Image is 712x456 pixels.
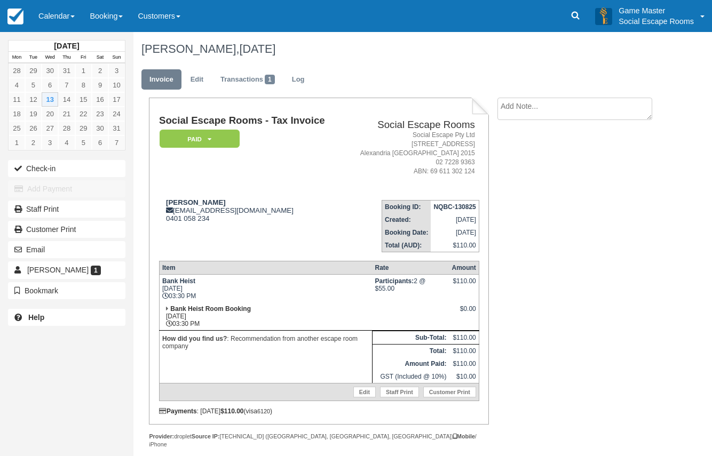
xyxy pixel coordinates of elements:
[9,52,25,63] th: Mon
[25,78,42,92] a: 5
[8,261,125,278] a: [PERSON_NAME] 1
[239,42,275,55] span: [DATE]
[91,266,101,275] span: 1
[159,274,372,302] td: [DATE] 03:30 PM
[183,69,211,90] a: Edit
[92,107,108,121] a: 23
[160,130,240,148] em: Paid
[595,7,612,25] img: A3
[373,274,449,302] td: 2 @ $55.00
[212,69,283,90] a: Transactions1
[108,92,125,107] a: 17
[449,357,479,370] td: $110.00
[162,333,369,351] p: : Recommendation from another escape room company
[373,344,449,357] th: Total:
[162,335,227,342] strong: How did you find us?
[8,160,125,177] button: Check-in
[108,121,125,135] a: 31
[373,331,449,344] th: Sub-Total:
[42,92,58,107] a: 13
[92,135,108,150] a: 6
[25,121,42,135] a: 26
[159,302,372,331] td: [DATE] 03:30 PM
[54,42,79,50] strong: [DATE]
[92,92,108,107] a: 16
[58,121,75,135] a: 28
[449,261,479,274] th: Amount
[166,198,226,206] strong: [PERSON_NAME]
[449,331,479,344] td: $110.00
[159,129,236,149] a: Paid
[619,16,694,27] p: Social Escape Rooms
[42,52,58,63] th: Wed
[25,92,42,107] a: 12
[284,69,313,90] a: Log
[108,78,125,92] a: 10
[42,135,58,150] a: 3
[382,213,431,226] th: Created:
[373,261,449,274] th: Rate
[382,200,431,213] th: Booking ID:
[353,387,376,397] a: Edit
[619,5,694,16] p: Game Master
[58,52,75,63] th: Thu
[92,78,108,92] a: 9
[108,107,125,121] a: 24
[92,121,108,135] a: 30
[159,407,479,415] div: : [DATE] (visa )
[159,261,372,274] th: Item
[75,121,92,135] a: 29
[8,309,125,326] a: Help
[162,277,195,285] strong: Bank Heist
[159,198,343,222] div: [EMAIL_ADDRESS][DOMAIN_NAME] 0401 058 234
[75,135,92,150] a: 5
[453,433,475,439] strong: Mobile
[431,239,479,252] td: $110.00
[108,63,125,78] a: 3
[75,92,92,107] a: 15
[75,63,92,78] a: 1
[92,63,108,78] a: 2
[347,131,475,177] address: Social Escape Pty Ltd [STREET_ADDRESS] Alexandria [GEOGRAPHIC_DATA] 2015 02 7228 9363 ABN: 69 611...
[373,357,449,370] th: Amount Paid:
[58,78,75,92] a: 7
[108,52,125,63] th: Sun
[449,370,479,383] td: $10.00
[92,52,108,63] th: Sat
[380,387,419,397] a: Staff Print
[375,277,414,285] strong: Participants
[373,370,449,383] td: GST (Included @ 10%)
[8,201,125,218] a: Staff Print
[25,63,42,78] a: 29
[58,92,75,107] a: 14
[8,282,125,299] button: Bookmark
[27,266,89,274] span: [PERSON_NAME]
[9,121,25,135] a: 25
[149,433,174,439] strong: Provider:
[159,407,197,415] strong: Payments
[42,107,58,121] a: 20
[42,78,58,92] a: 6
[170,305,251,313] strong: Bank Heist Room Booking
[7,9,23,25] img: checkfront-main-nav-mini-logo.png
[25,135,42,150] a: 2
[452,277,476,293] div: $110.00
[141,43,660,55] h1: [PERSON_NAME],
[25,107,42,121] a: 19
[220,407,243,415] strong: $110.00
[9,78,25,92] a: 4
[8,221,125,238] a: Customer Print
[25,52,42,63] th: Tue
[192,433,220,439] strong: Source IP:
[75,107,92,121] a: 22
[433,203,476,211] strong: NQBC-130825
[159,115,343,126] h1: Social Escape Rooms - Tax Invoice
[9,63,25,78] a: 28
[149,433,489,449] div: droplet [TECHNICAL_ID] ([GEOGRAPHIC_DATA], [GEOGRAPHIC_DATA], [GEOGRAPHIC_DATA]) / iPhone
[8,241,125,258] button: Email
[28,313,44,322] b: Help
[265,75,275,84] span: 1
[75,52,92,63] th: Fri
[42,63,58,78] a: 30
[452,305,476,321] div: $0.00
